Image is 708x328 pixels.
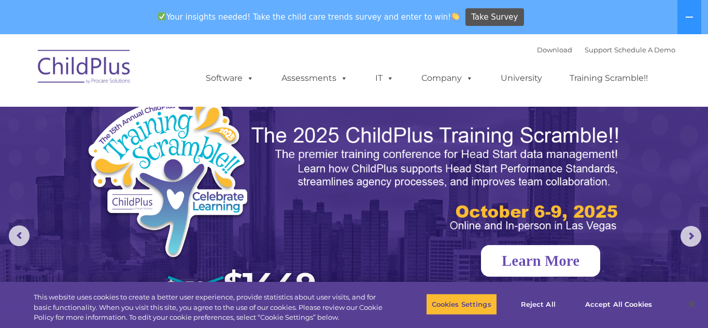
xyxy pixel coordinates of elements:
[411,68,484,89] a: Company
[34,292,389,323] div: This website uses cookies to create a better user experience, provide statistics about user visit...
[559,68,658,89] a: Training Scramble!!
[481,245,600,277] a: Learn More
[614,46,675,54] a: Schedule A Demo
[144,111,188,119] span: Phone number
[537,46,572,54] a: Download
[471,8,518,26] span: Take Survey
[451,12,459,20] img: 👏
[465,8,524,26] a: Take Survey
[585,46,612,54] a: Support
[426,293,497,315] button: Cookies Settings
[537,46,675,54] font: |
[490,68,553,89] a: University
[506,293,571,315] button: Reject All
[144,68,176,76] span: Last name
[33,42,136,94] img: ChildPlus by Procare Solutions
[195,68,264,89] a: Software
[579,293,658,315] button: Accept All Cookies
[680,293,703,316] button: Close
[271,68,358,89] a: Assessments
[153,7,464,27] span: Your insights needed! Take the child care trends survey and enter to win!
[158,12,166,20] img: ✅
[365,68,404,89] a: IT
